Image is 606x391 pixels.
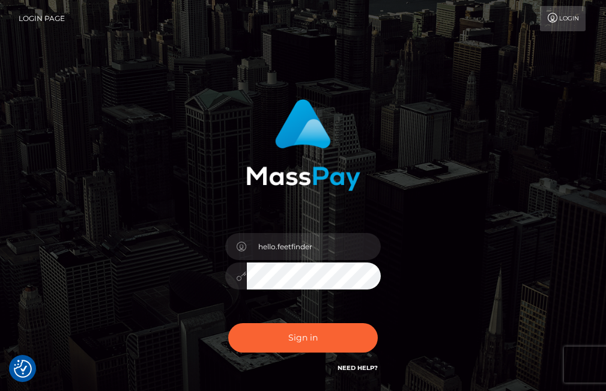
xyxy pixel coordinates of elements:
[19,6,65,31] a: Login Page
[14,360,32,378] button: Consent Preferences
[14,360,32,378] img: Revisit consent button
[540,6,586,31] a: Login
[247,233,381,260] input: Username...
[246,99,360,191] img: MassPay Login
[228,323,378,353] button: Sign in
[338,364,378,372] a: Need Help?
